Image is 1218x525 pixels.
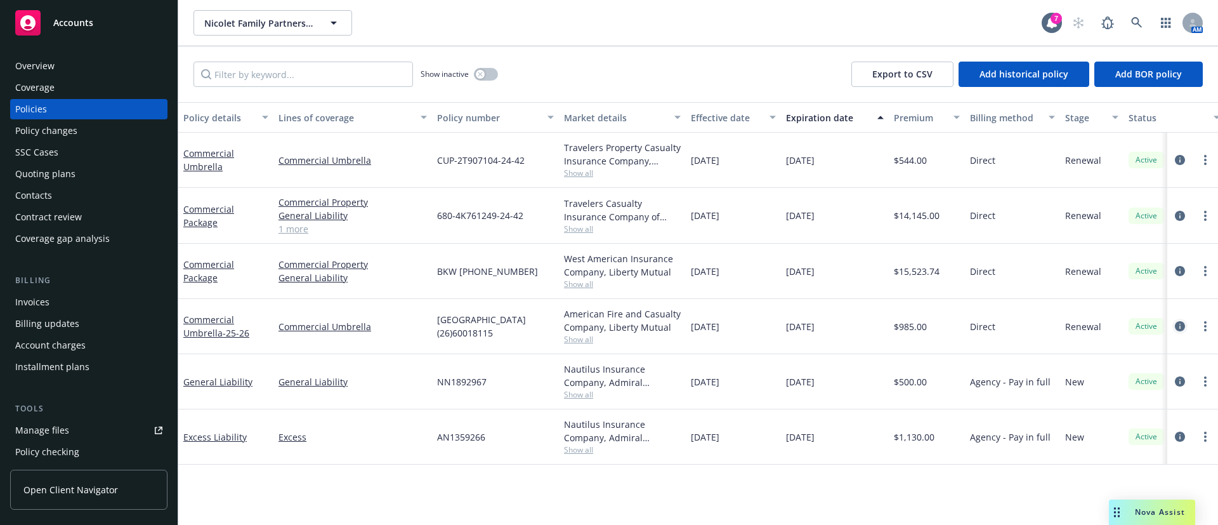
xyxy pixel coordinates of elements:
[1115,68,1182,80] span: Add BOR policy
[15,442,79,462] div: Policy checking
[781,102,889,133] button: Expiration date
[786,320,815,333] span: [DATE]
[1198,429,1213,444] a: more
[851,62,953,87] button: Export to CSV
[1198,152,1213,168] a: more
[437,154,525,167] span: CUP-2T907104-24-42
[1134,321,1159,332] span: Active
[1134,376,1159,387] span: Active
[10,402,167,415] div: Tools
[278,258,427,271] a: Commercial Property
[1172,208,1188,223] a: circleInformation
[691,265,719,278] span: [DATE]
[278,375,427,389] a: General Liability
[1134,154,1159,166] span: Active
[53,18,93,28] span: Accounts
[15,314,79,334] div: Billing updates
[564,141,681,168] div: Travelers Property Casualty Insurance Company, Travelers Insurance
[1060,102,1123,133] button: Stage
[1065,375,1084,389] span: New
[178,102,273,133] button: Policy details
[1095,10,1120,36] a: Report a Bug
[691,111,762,124] div: Effective date
[10,142,167,163] a: SSC Cases
[15,335,86,356] div: Account charges
[1124,10,1149,36] a: Search
[970,430,1051,444] span: Agency - Pay in full
[564,197,681,223] div: Travelers Casualty Insurance Company of America, Travelers Insurance
[786,265,815,278] span: [DATE]
[10,77,167,98] a: Coverage
[564,279,681,289] span: Show all
[10,292,167,312] a: Invoices
[691,209,719,222] span: [DATE]
[183,111,254,124] div: Policy details
[1066,10,1091,36] a: Start snowing
[278,111,413,124] div: Lines of coverage
[564,223,681,234] span: Show all
[15,357,89,377] div: Installment plans
[15,292,49,312] div: Invoices
[1065,265,1101,278] span: Renewal
[278,209,427,222] a: General Liability
[437,430,485,444] span: AN1359266
[278,196,427,209] a: Commercial Property
[564,252,681,279] div: West American Insurance Company, Liberty Mutual
[15,420,69,441] div: Manage files
[1172,263,1188,279] a: circleInformation
[1172,429,1188,444] a: circleInformation
[10,442,167,462] a: Policy checking
[889,102,965,133] button: Premium
[1134,265,1159,277] span: Active
[193,10,352,36] button: Nicolet Family Partners, LP
[273,102,432,133] button: Lines of coverage
[204,17,314,30] span: Nicolet Family Partners, LP
[970,265,995,278] span: Direct
[432,102,559,133] button: Policy number
[278,222,427,236] a: 1 more
[193,62,413,87] input: Filter by keyword...
[686,102,781,133] button: Effective date
[10,274,167,287] div: Billing
[894,154,927,167] span: $544.00
[894,320,927,333] span: $985.00
[564,168,681,178] span: Show all
[786,209,815,222] span: [DATE]
[223,327,249,339] span: - 25-26
[15,77,55,98] div: Coverage
[1198,263,1213,279] a: more
[564,111,667,124] div: Market details
[691,375,719,389] span: [DATE]
[421,69,469,79] span: Show inactive
[1172,152,1188,168] a: circleInformation
[564,418,681,444] div: Nautilus Insurance Company, Admiral Insurance Group ([PERSON_NAME] Corporation), [GEOGRAPHIC_DATA]
[894,430,934,444] span: $1,130.00
[959,62,1089,87] button: Add historical policy
[10,420,167,441] a: Manage files
[183,147,234,173] a: Commercial Umbrella
[10,5,167,41] a: Accounts
[970,209,995,222] span: Direct
[1109,500,1125,525] div: Drag to move
[894,375,927,389] span: $500.00
[15,185,52,206] div: Contacts
[894,209,940,222] span: $14,145.00
[10,357,167,377] a: Installment plans
[970,154,995,167] span: Direct
[15,99,47,119] div: Policies
[564,389,681,400] span: Show all
[1065,154,1101,167] span: Renewal
[15,229,110,249] div: Coverage gap analysis
[691,154,719,167] span: [DATE]
[183,203,234,229] a: Commercial Package
[1129,111,1206,124] div: Status
[278,320,427,333] a: Commercial Umbrella
[437,111,540,124] div: Policy number
[786,430,815,444] span: [DATE]
[970,320,995,333] span: Direct
[1198,319,1213,334] a: more
[10,314,167,334] a: Billing updates
[1172,374,1188,389] a: circleInformation
[15,164,75,184] div: Quoting plans
[786,111,870,124] div: Expiration date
